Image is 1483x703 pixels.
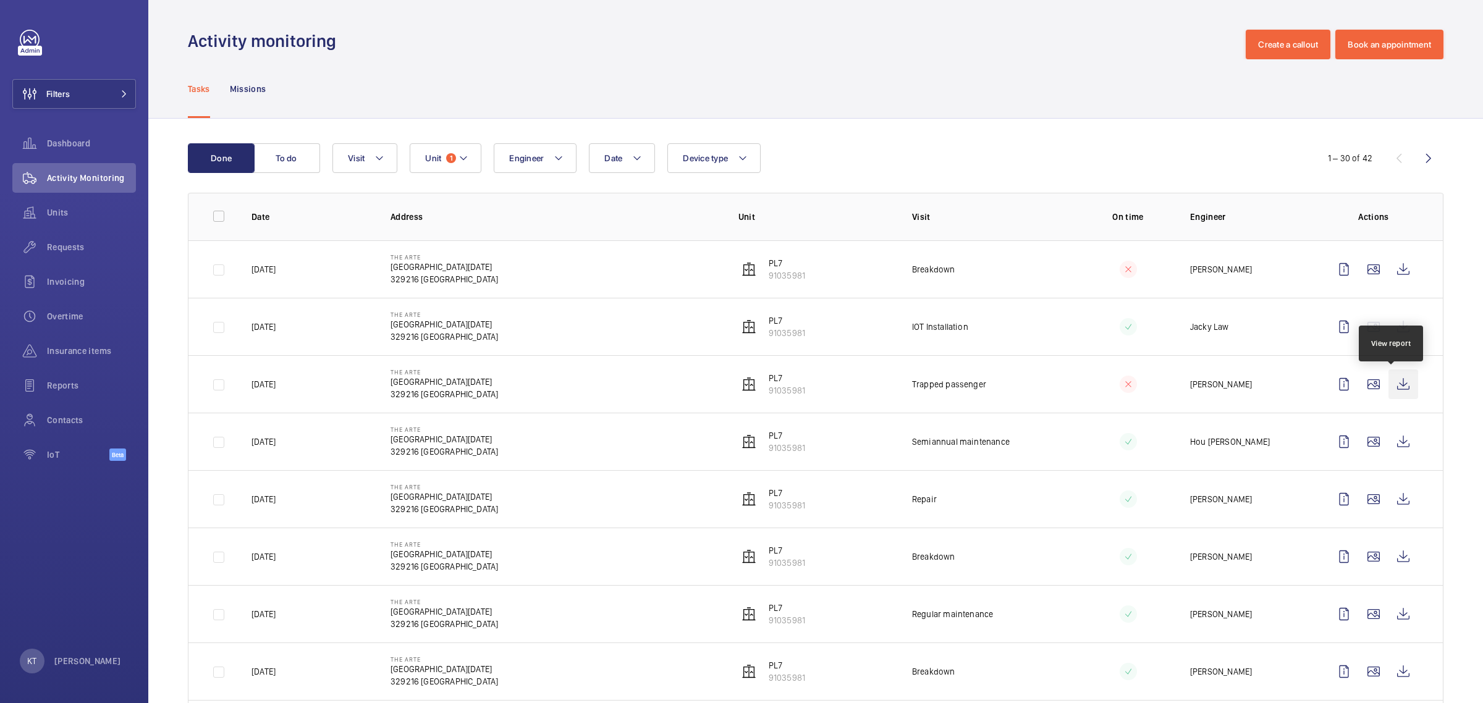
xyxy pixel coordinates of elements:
[348,153,365,163] span: Visit
[1190,550,1252,563] p: [PERSON_NAME]
[741,377,756,392] img: elevator.svg
[251,211,371,223] p: Date
[1190,665,1252,678] p: [PERSON_NAME]
[1190,378,1252,390] p: [PERSON_NAME]
[391,675,498,688] p: 329216 [GEOGRAPHIC_DATA]
[1086,211,1170,223] p: On time
[391,483,498,490] p: The Arte
[741,664,756,679] img: elevator.svg
[391,605,498,618] p: [GEOGRAPHIC_DATA][DATE]
[741,492,756,507] img: elevator.svg
[188,143,255,173] button: Done
[54,655,121,667] p: [PERSON_NAME]
[332,143,397,173] button: Visit
[769,487,805,499] p: PL7
[769,671,805,684] p: 91035981
[391,211,719,223] p: Address
[769,499,805,511] p: 91035981
[769,602,805,614] p: PL7
[251,436,276,448] p: [DATE]
[251,378,276,390] p: [DATE]
[251,550,276,563] p: [DATE]
[769,659,805,671] p: PL7
[1190,493,1252,505] p: [PERSON_NAME]
[912,436,1010,448] p: Semiannual maintenance
[912,550,955,563] p: Breakdown
[1371,338,1411,349] div: View report
[769,372,805,384] p: PL7
[47,310,136,322] span: Overtime
[741,549,756,564] img: elevator.svg
[741,262,756,277] img: elevator.svg
[251,321,276,333] p: [DATE]
[1246,30,1330,59] button: Create a callout
[769,327,805,339] p: 91035981
[738,211,892,223] p: Unit
[47,414,136,426] span: Contacts
[741,607,756,621] img: elevator.svg
[46,88,70,100] span: Filters
[391,598,498,605] p: The Arte
[391,261,498,273] p: [GEOGRAPHIC_DATA][DATE]
[391,548,498,560] p: [GEOGRAPHIC_DATA][DATE]
[741,319,756,334] img: elevator.svg
[912,211,1066,223] p: Visit
[769,314,805,327] p: PL7
[769,257,805,269] p: PL7
[1190,436,1270,448] p: Hou [PERSON_NAME]
[589,143,655,173] button: Date
[912,608,993,620] p: Regular maintenance
[494,143,577,173] button: Engineer
[391,318,498,330] p: [GEOGRAPHIC_DATA][DATE]
[1328,152,1372,164] div: 1 – 30 of 42
[47,276,136,288] span: Invoicing
[391,253,498,261] p: The Arte
[47,206,136,219] span: Units
[251,263,276,276] p: [DATE]
[251,665,276,678] p: [DATE]
[391,560,498,573] p: 329216 [GEOGRAPHIC_DATA]
[1190,321,1229,333] p: Jacky Law
[1329,211,1418,223] p: Actions
[188,83,210,95] p: Tasks
[912,321,968,333] p: IOT Installation
[1190,608,1252,620] p: [PERSON_NAME]
[391,445,498,458] p: 329216 [GEOGRAPHIC_DATA]
[391,311,498,318] p: The Arte
[391,490,498,503] p: [GEOGRAPHIC_DATA][DATE]
[769,429,805,442] p: PL7
[425,153,441,163] span: Unit
[912,263,955,276] p: Breakdown
[741,434,756,449] img: elevator.svg
[391,663,498,675] p: [GEOGRAPHIC_DATA][DATE]
[912,378,986,390] p: Trapped passenger
[391,618,498,630] p: 329216 [GEOGRAPHIC_DATA]
[188,30,344,53] h1: Activity monitoring
[251,493,276,505] p: [DATE]
[509,153,544,163] span: Engineer
[47,172,136,184] span: Activity Monitoring
[1335,30,1443,59] button: Book an appointment
[253,143,320,173] button: To do
[391,330,498,343] p: 329216 [GEOGRAPHIC_DATA]
[912,493,937,505] p: Repair
[391,426,498,433] p: The Arte
[769,544,805,557] p: PL7
[109,448,126,461] span: Beta
[391,368,498,376] p: The Arte
[47,241,136,253] span: Requests
[769,442,805,454] p: 91035981
[391,273,498,285] p: 329216 [GEOGRAPHIC_DATA]
[391,655,498,663] p: The Arte
[683,153,728,163] span: Device type
[912,665,955,678] p: Breakdown
[446,153,456,163] span: 1
[769,557,805,569] p: 91035981
[47,379,136,392] span: Reports
[230,83,266,95] p: Missions
[667,143,761,173] button: Device type
[47,137,136,149] span: Dashboard
[12,79,136,109] button: Filters
[410,143,481,173] button: Unit1
[769,384,805,397] p: 91035981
